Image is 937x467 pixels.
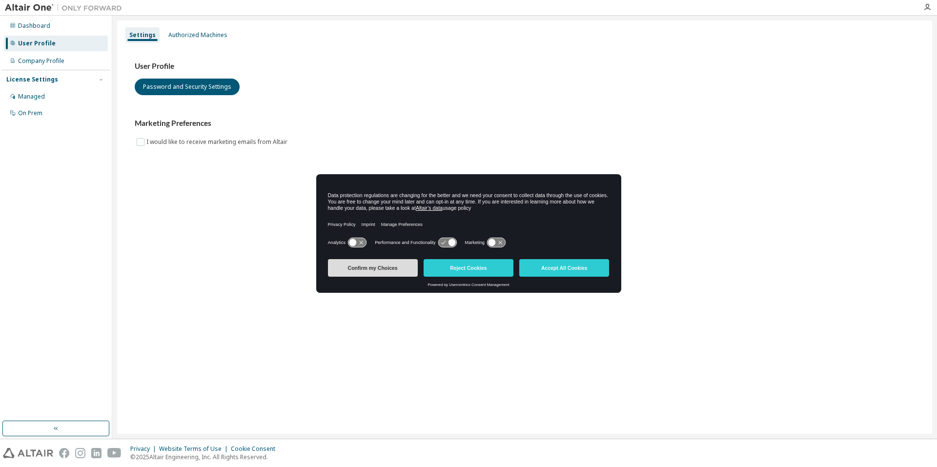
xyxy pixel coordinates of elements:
img: instagram.svg [75,448,85,458]
h3: Marketing Preferences [135,119,915,128]
div: Authorized Machines [168,31,227,39]
div: Cookie Consent [231,445,281,453]
div: Website Terms of Use [159,445,231,453]
div: Privacy [130,445,159,453]
div: User Profile [18,40,56,47]
p: © 2025 Altair Engineering, Inc. All Rights Reserved. [130,453,281,461]
div: Managed [18,93,45,101]
img: Altair One [5,3,127,13]
h3: User Profile [135,61,915,71]
div: Settings [129,31,156,39]
button: Password and Security Settings [135,79,240,95]
div: License Settings [6,76,58,83]
img: linkedin.svg [91,448,102,458]
div: Company Profile [18,57,64,65]
div: Dashboard [18,22,50,30]
label: I would like to receive marketing emails from Altair [146,136,289,148]
img: youtube.svg [107,448,122,458]
div: On Prem [18,109,42,117]
img: facebook.svg [59,448,69,458]
img: altair_logo.svg [3,448,53,458]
